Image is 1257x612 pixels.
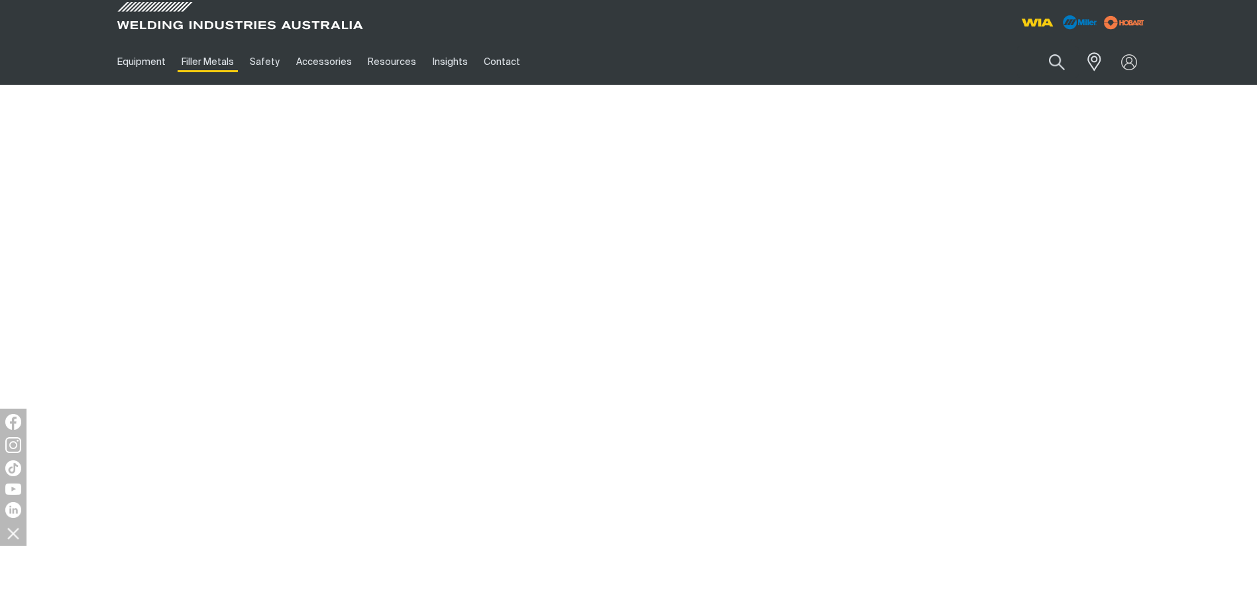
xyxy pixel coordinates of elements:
[5,502,21,518] img: LinkedIn
[5,460,21,476] img: TikTok
[242,39,288,85] a: Safety
[476,39,528,85] a: Contact
[2,522,25,544] img: hide socials
[528,353,729,396] h1: Filler Metals
[1034,46,1079,77] button: Search products
[174,39,242,85] a: Filler Metals
[1017,46,1079,77] input: Product name or item number...
[360,39,424,85] a: Resources
[288,39,360,85] a: Accessories
[109,39,889,85] nav: Main
[1100,13,1148,32] img: miller
[5,414,21,430] img: Facebook
[109,39,174,85] a: Equipment
[5,437,21,453] img: Instagram
[5,484,21,495] img: YouTube
[424,39,475,85] a: Insights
